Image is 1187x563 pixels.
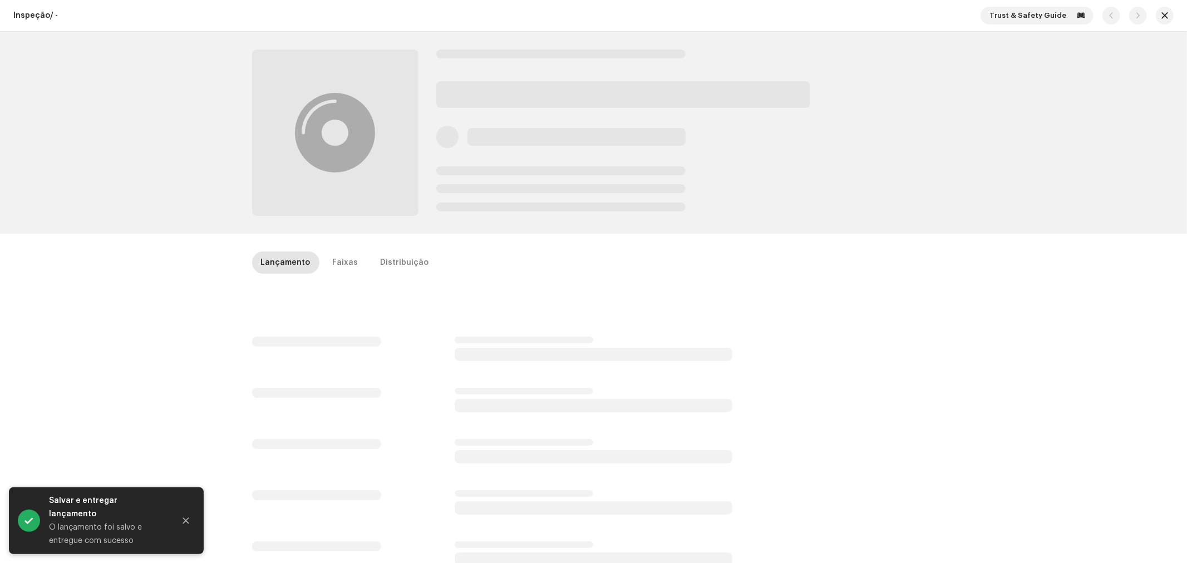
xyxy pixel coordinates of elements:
button: Close [175,510,197,532]
div: Faixas [333,251,358,274]
div: O lançamento foi salvo e entregue com sucesso [49,521,166,547]
div: Salvar e entregar lançamento [49,494,166,521]
div: Lançamento [261,251,311,274]
div: Distribuição [381,251,429,274]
